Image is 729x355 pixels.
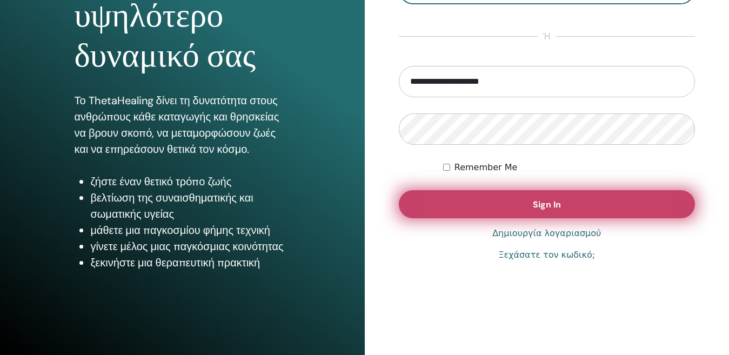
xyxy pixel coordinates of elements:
button: Sign In [399,190,695,218]
div: Keep me authenticated indefinitely or until I manually logout [443,161,695,174]
li: ζήστε έναν θετικό τρόπο ζωής [90,173,290,190]
span: Sign In [533,199,561,210]
li: μάθετε μια παγκοσμίου φήμης τεχνική [90,222,290,238]
li: ξεκινήστε μια θεραπευτική πρακτική [90,254,290,271]
label: Remember Me [454,161,518,174]
li: βελτίωση της συναισθηματικής και σωματικής υγείας [90,190,290,222]
a: Ξεχάσατε τον κωδικό; [498,249,595,262]
p: Το ThetaHealing δίνει τη δυνατότητα στους ανθρώπους κάθε καταγωγής και θρησκείας να βρουν σκοπό, ... [74,92,290,157]
li: γίνετε μέλος μιας παγκόσμιας κοινότητας [90,238,290,254]
span: ή [538,30,556,43]
a: Δημιουργία λογαριασμού [492,227,601,240]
